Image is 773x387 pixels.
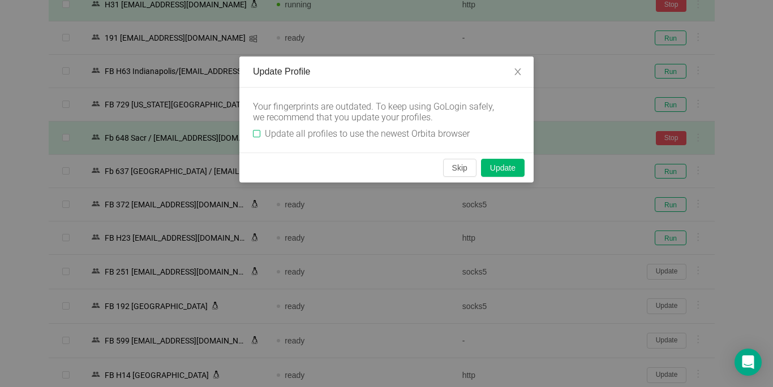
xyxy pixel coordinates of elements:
[502,56,534,88] button: Close
[253,66,520,78] div: Update Profile
[260,128,474,139] span: Update all profiles to use the newest Orbita browser
[513,67,522,76] i: icon: close
[443,159,476,177] button: Skip
[481,159,525,177] button: Update
[735,349,762,376] div: Open Intercom Messenger
[253,101,502,123] div: Your fingerprints are outdated. To keep using GoLogin safely, we recommend that you update your p...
